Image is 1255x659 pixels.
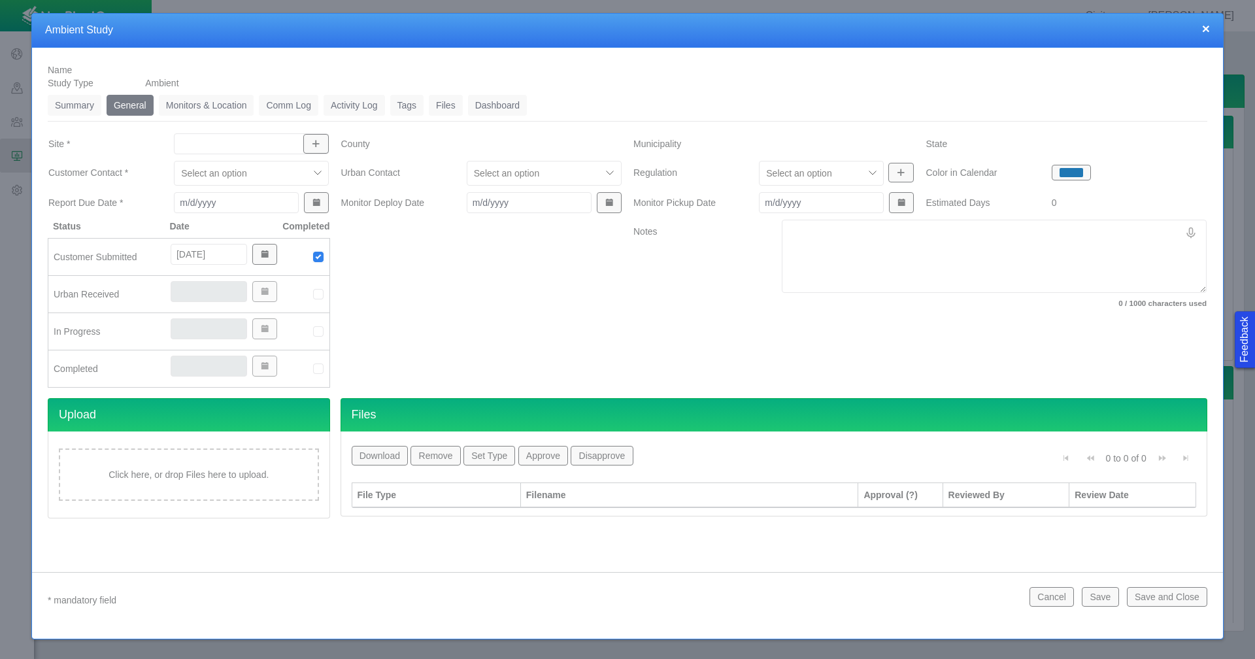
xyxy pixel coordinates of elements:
[171,244,247,265] input: m/d/yyyy
[1082,587,1118,607] button: Save
[54,252,137,262] span: Customer Submitted
[312,326,324,337] img: UrbanGroupSolutionsTheme$USG_Images$unchecked.png
[858,482,943,508] th: Approval (?)
[282,220,329,233] span: Completed
[916,132,1041,156] label: State
[526,488,853,501] div: Filename
[623,220,771,313] label: Notes
[48,65,72,75] span: Name
[159,95,254,116] a: Monitors & Location
[107,95,154,116] a: General
[352,446,409,465] button: Download
[59,448,319,501] div: Click here, or drop Files here to upload.
[53,221,81,231] span: Status
[468,95,527,116] a: Dashboard
[390,95,424,116] a: Tags
[863,488,937,501] div: Approval (?)
[48,78,93,88] span: Study Type
[1052,191,1207,214] div: 0
[48,398,330,431] h4: Upload
[304,192,329,213] button: Show Date Picker
[410,446,461,465] button: Remove
[623,161,748,186] label: Regulation
[467,192,592,213] input: m/d/yyyy
[331,191,456,214] label: Monitor Deploy Date
[324,95,385,116] a: Activity Log
[341,398,1208,431] h4: Files
[312,251,324,263] img: UrbanGroupSolutionsTheme$USG_Images$checked.png
[597,192,622,213] button: Show Date Picker
[54,326,101,337] span: In Progress
[312,363,324,375] img: UrbanGroupSolutionsTheme$USG_Images$unchecked.png
[174,192,299,213] input: m/d/yyyy
[54,289,119,299] span: Urban Received
[45,24,1210,37] h4: Ambient Study
[1029,587,1074,607] button: Cancel
[352,482,521,508] th: File Type
[54,363,98,374] span: Completed
[358,488,515,501] div: File Type
[331,161,456,186] label: Urban Contact
[1101,452,1152,470] div: 0 to 0 of 0
[48,592,1019,609] p: * mandatory field
[623,191,748,214] label: Monitor Pickup Date
[1202,22,1210,35] button: close
[916,161,1041,184] label: Color in Calendar
[1075,488,1190,501] div: Review Date
[1127,587,1207,607] button: Save and Close
[943,482,1070,508] th: Reviewed By
[1056,446,1196,476] div: Pagination
[623,132,748,156] label: Municipality
[312,288,324,300] img: UrbanGroupSolutionsTheme$USG_Images$unchecked.png
[169,221,189,231] span: Date
[38,132,163,156] label: Site *
[759,192,884,213] input: m/d/yyyy
[948,488,1064,501] div: Reviewed By
[571,446,633,465] button: Disapprove
[521,482,859,508] th: Filename
[429,95,463,116] a: Files
[48,95,101,116] a: Summary
[38,161,163,186] label: Customer Contact *
[38,191,163,214] label: Report Due Date *
[252,244,277,265] button: Show Date Picker
[331,132,456,156] label: County
[1069,482,1196,508] th: Review Date
[145,78,178,88] span: Ambient
[463,446,515,465] button: Set Type
[518,446,569,465] button: Approve
[889,192,914,213] button: Show Date Picker
[259,95,318,116] a: Comm Log
[782,298,1207,309] label: 0 / 1000 characters used
[916,191,1041,214] label: Estimated Days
